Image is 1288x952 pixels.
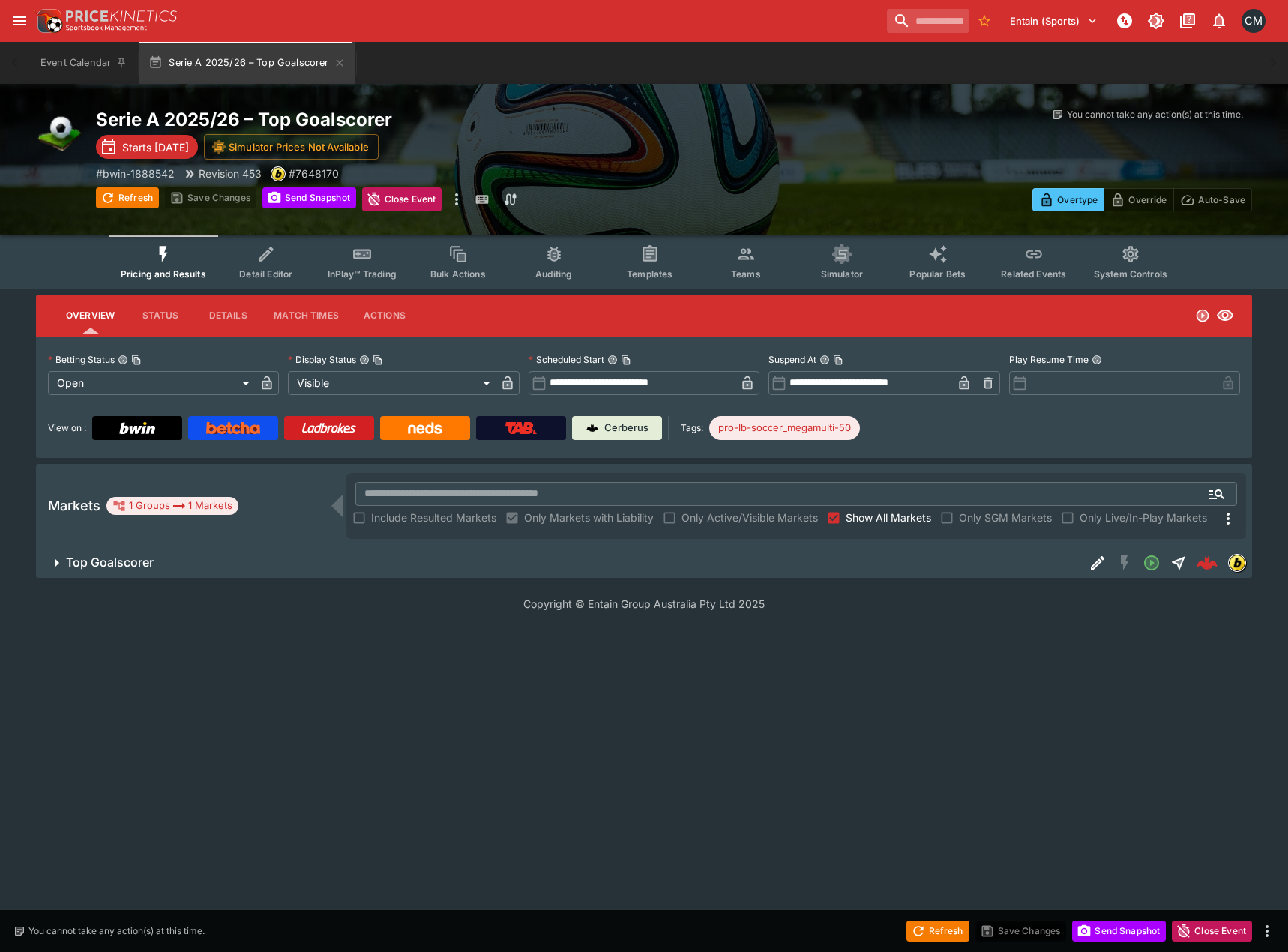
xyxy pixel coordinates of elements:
[1143,7,1170,34] button: Toggle light/dark mode
[109,235,1179,289] div: Event type filters
[96,166,175,181] p: Copy To Clipboard
[31,42,136,84] button: Event Calendar
[819,355,830,365] button: Suspend AtCopy To Clipboard
[821,268,863,280] span: Simulator
[1219,510,1237,528] svg: More
[524,510,654,525] span: Only Markets with Liability
[627,268,672,280] span: Templates
[1057,192,1098,208] p: Overtype
[505,422,537,434] img: TabNZ
[1237,4,1270,37] button: Cameron Matheson
[204,134,379,160] button: Simulator Prices Not Available
[36,108,84,156] img: soccer.png
[1104,188,1173,211] button: Override
[586,422,598,434] img: Cerberus
[1080,510,1207,525] span: Only Live/In-Play Markets
[48,353,115,366] p: Betting Status
[1111,7,1138,34] button: NOT Connected to PK
[972,9,996,33] button: No Bookmarks
[1203,480,1230,507] button: Open
[1084,549,1111,576] button: Edit Detail
[28,924,205,938] p: You cannot take any action(s) at this time.
[906,921,969,942] button: Refresh
[1067,108,1243,121] p: You cannot take any action(s) at this time.
[96,108,674,131] h2: Copy To Clipboard
[48,371,255,395] div: Open
[1009,353,1089,366] p: Play Resume Time
[66,25,147,31] img: Sportsbook Management
[119,422,155,434] img: Bwin
[289,166,339,181] p: Copy To Clipboard
[131,355,142,365] button: Copy To Clipboard
[846,510,931,525] span: Show All Markets
[1198,192,1245,208] p: Auto-Save
[1229,555,1245,571] img: bwin
[1165,549,1192,576] button: Straight
[909,268,966,280] span: Popular Bets
[768,353,816,366] p: Suspend At
[1111,549,1138,576] button: SGM Disabled
[194,298,262,334] button: Details
[731,268,761,280] span: Teams
[96,187,159,208] button: Refresh
[681,416,703,440] label: Tags:
[1197,552,1218,573] div: 02c32552-2970-43b5-9439-841bb7a625ae
[1258,922,1276,940] button: more
[66,555,154,570] h6: Top Goalscorer
[48,497,100,514] h5: Markets
[959,510,1052,525] span: Only SGM Markets
[54,298,127,334] button: Overview
[288,353,356,366] p: Display Status
[1001,268,1066,280] span: Related Events
[1138,549,1165,576] button: Open
[1128,192,1167,208] p: Override
[362,187,442,211] button: Close Event
[262,187,356,208] button: Send Snapshot
[887,9,969,33] input: search
[118,355,128,365] button: Betting StatusCopy To Clipboard
[351,298,418,334] button: Actions
[206,422,260,434] img: Betcha
[48,416,86,440] label: View on :
[1032,188,1252,211] div: Start From
[709,421,860,436] span: pro-lb-soccer_megamulti-50
[709,416,860,440] div: Betting Target: cerberus
[373,355,383,365] button: Copy To Clipboard
[66,10,177,22] img: PriceKinetics
[262,298,351,334] button: Match Times
[1094,268,1167,280] span: System Controls
[681,510,818,525] span: Only Active/Visible Markets
[199,166,262,181] p: Revision 453
[239,268,292,280] span: Detail Editor
[1172,921,1252,942] button: Close Event
[1216,307,1234,325] svg: Visible
[430,268,486,280] span: Bulk Actions
[1032,188,1104,211] button: Overtype
[121,268,206,280] span: Pricing and Results
[1228,554,1246,572] div: bwin
[271,167,285,181] img: bwin.png
[408,422,442,434] img: Neds
[288,371,495,395] div: Visible
[271,166,286,181] div: bwin
[535,268,572,280] span: Auditing
[448,187,466,211] button: more
[359,355,370,365] button: Display StatusCopy To Clipboard
[112,497,232,515] div: 1 Groups 1 Markets
[833,355,843,365] button: Copy To Clipboard
[604,421,648,436] p: Cerberus
[1195,308,1210,323] svg: Open
[328,268,397,280] span: InPlay™ Trading
[33,6,63,36] img: PriceKinetics Logo
[1174,7,1201,34] button: Documentation
[122,139,189,155] p: Starts [DATE]
[1197,552,1218,573] img: logo-cerberus--red.svg
[301,422,356,434] img: Ladbrokes
[1092,355,1102,365] button: Play Resume Time
[572,416,662,440] a: Cerberus
[621,355,631,365] button: Copy To Clipboard
[607,355,618,365] button: Scheduled StartCopy To Clipboard
[6,7,33,34] button: open drawer
[1072,921,1166,942] button: Send Snapshot
[1001,9,1107,33] button: Select Tenant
